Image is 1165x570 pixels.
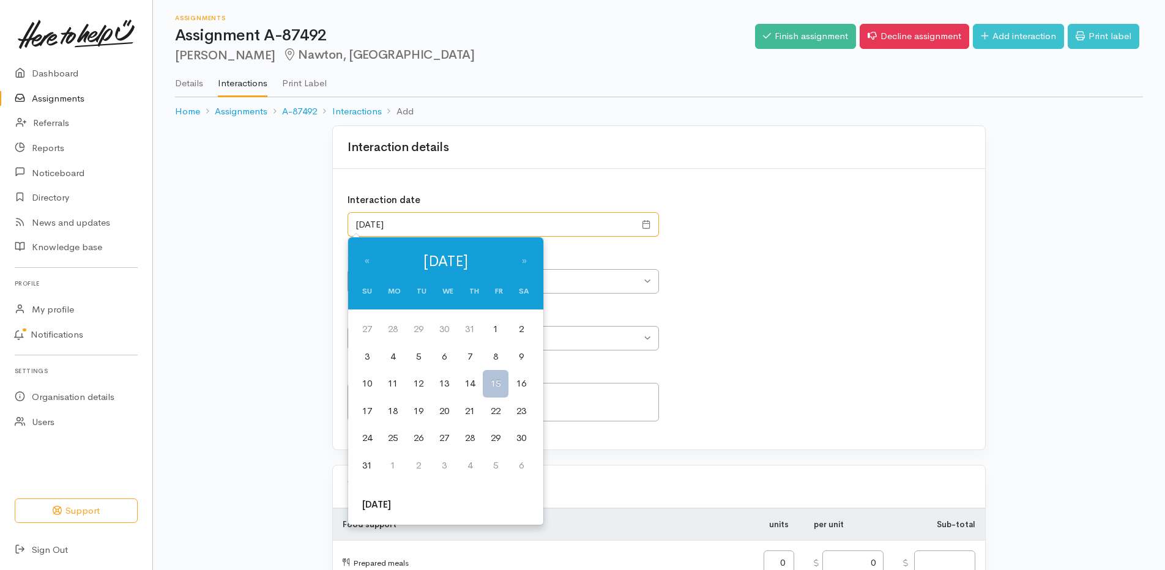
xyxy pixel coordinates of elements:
[15,498,138,524] button: Support
[483,424,508,452] td: 29
[380,316,406,343] td: 28
[175,15,755,21] h6: Assignments
[483,398,508,425] td: 22
[457,452,483,479] td: 4
[380,398,406,425] td: 18
[508,316,534,343] td: 2
[175,27,755,45] h1: Assignment A-87492
[354,398,380,425] td: 17
[508,424,534,452] td: 30
[175,105,200,119] a: Home
[755,24,856,49] a: Finish assignment
[406,343,431,371] td: 5
[487,279,511,303] th: Fr
[431,424,457,452] td: 27
[343,519,396,530] b: Food support
[348,141,449,154] h2: Interaction details
[431,370,457,398] td: 13
[1068,24,1139,49] a: Print label
[354,243,380,279] th: «
[406,452,431,479] td: 2
[483,452,508,479] td: 5
[406,424,431,452] td: 26
[348,193,420,207] label: Interaction date
[508,398,534,425] td: 23
[483,343,508,371] td: 8
[508,452,534,479] td: 6
[511,243,537,279] th: »
[380,452,406,479] td: 1
[354,343,380,371] td: 3
[382,105,414,119] li: Add
[354,424,380,452] td: 24
[457,343,483,371] td: 7
[283,47,475,62] span: Nawton, [GEOGRAPHIC_DATA]
[15,363,138,379] h6: Settings
[461,279,487,303] th: Th
[406,398,431,425] td: 19
[380,343,406,371] td: 4
[348,212,635,237] input: dd/mm/yyyy
[431,343,457,371] td: 6
[483,370,508,398] td: 15
[380,279,409,303] th: Mo
[380,370,406,398] td: 11
[406,316,431,343] td: 29
[804,508,893,541] td: per unit
[354,316,380,343] td: 27
[175,97,1143,126] nav: breadcrumb
[508,370,534,398] td: 16
[282,62,327,96] a: Print Label
[332,105,382,119] a: Interactions
[406,370,431,398] td: 12
[893,508,985,541] td: Sub-total
[754,508,804,541] td: units
[457,370,483,398] td: 14
[354,370,380,398] td: 10
[457,316,483,343] td: 31
[175,48,755,62] h2: [PERSON_NAME]
[511,279,537,303] th: Sa
[15,275,138,292] h6: Profile
[431,398,457,425] td: 20
[457,424,483,452] td: 28
[431,452,457,479] td: 3
[380,424,406,452] td: 25
[218,62,267,97] a: Interactions
[175,62,203,96] a: Details
[508,343,534,371] td: 9
[973,24,1064,49] a: Add interaction
[434,279,461,303] th: We
[215,105,267,119] a: Assignments
[380,243,511,279] th: [DATE]
[483,316,508,343] td: 1
[354,452,380,479] td: 31
[354,491,399,519] th: [DATE]
[457,398,483,425] td: 21
[409,279,434,303] th: Tu
[354,279,380,303] th: Su
[431,316,457,343] td: 30
[282,105,317,119] a: A-87492
[860,24,969,49] a: Decline assignment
